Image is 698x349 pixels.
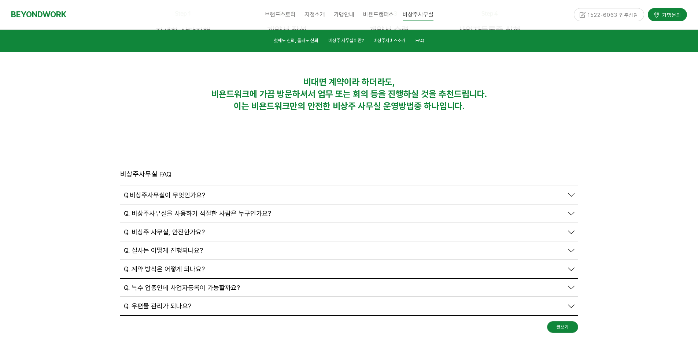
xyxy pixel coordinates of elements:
span: 가맹문의 [660,11,681,18]
a: 브랜드스토리 [261,5,300,24]
span: Q. 비상주사무실을 사용하기 적절한 사람은 누구인가요? [124,209,271,218]
strong: 비대면 계약이라 하더라도, [303,77,395,87]
a: 비상주 사무실이란? [328,37,364,47]
a: 비욘드캠퍼스 [359,5,398,24]
a: 지점소개 [300,5,329,24]
a: 첫째도 신뢰, 둘째도 신뢰 [274,37,318,47]
span: Q. 특수 업종인데 사업자등록이 가능할까요? [124,284,240,292]
a: 가맹안내 [329,5,359,24]
span: 비상주서비스소개 [373,38,406,43]
span: Q. 계약 방식은 어떻게 되나요? [124,265,205,273]
span: 비욘드캠퍼스 [363,11,394,18]
a: 가맹문의 [648,8,687,21]
span: Q. 비상주 사무실, 안전한가요? [124,228,205,236]
span: 비상주 사무실이란? [328,38,364,43]
a: BEYONDWORK [11,8,66,21]
span: Q.비상주사무실이 무엇인가요? [124,191,205,199]
span: 가맹안내 [334,11,354,18]
span: 브랜드스토리 [265,11,296,18]
strong: 중 하나입니다. [414,101,465,111]
span: 이는 비욘드워크만의 안전한 비상주 사무실 운영방법 [234,101,414,111]
a: 글쓰기 [547,321,578,333]
header: 비상주사무실 FAQ [120,168,171,181]
span: 비상주사무실 [403,8,433,21]
span: FAQ [416,38,424,43]
span: 지점소개 [304,11,325,18]
span: Q. 우편물 관리가 되나요? [124,302,191,310]
span: Q. 실사는 어떻게 진행되나요? [124,246,203,255]
a: 비상주사무실 [398,5,438,24]
span: 비욘드워크에 가끔 방문하셔서 업무 또는 회의 등을 진행하실 것을 추천드립니다. [211,89,487,99]
span: 첫째도 신뢰, 둘째도 신뢰 [274,38,318,43]
a: FAQ [416,37,424,47]
a: 비상주서비스소개 [373,37,406,47]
